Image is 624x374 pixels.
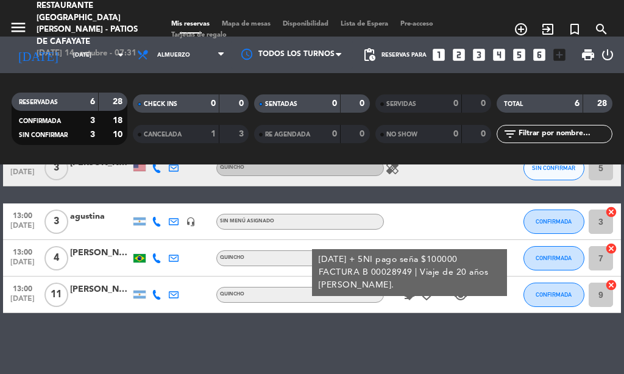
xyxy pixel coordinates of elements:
span: [DATE] [7,258,38,272]
span: [DATE] [7,222,38,236]
strong: 18 [113,116,125,125]
span: SERVIDAS [386,101,416,107]
strong: 28 [597,99,609,108]
span: Disponibilidad [277,21,335,27]
span: CONFIRMADA [536,255,572,261]
span: Almuerzo [157,52,190,58]
strong: 6 [575,99,580,108]
i: menu [9,18,27,37]
span: Lista de Espera [335,21,394,27]
span: Mapa de mesas [216,21,277,27]
div: [DATE] + 5NI pago seña $100000 FACTURA B 00028949 | Viaje de 20 años [PERSON_NAME]. [319,253,501,292]
button: menu [9,18,27,41]
span: CHECK INS [144,101,177,107]
strong: 0 [453,99,458,108]
i: headset_mic [186,217,196,227]
strong: 0 [481,130,488,138]
i: exit_to_app [541,22,555,37]
i: arrow_drop_down [113,48,128,62]
span: NO SHOW [386,132,417,138]
span: RESERVADAS [19,99,58,105]
strong: 0 [332,99,337,108]
span: 3 [44,156,68,180]
i: add_box [551,47,567,63]
span: 11 [44,283,68,307]
i: looks_4 [491,47,507,63]
i: looks_two [451,47,467,63]
i: power_settings_new [600,48,615,62]
span: Mis reservas [165,21,216,27]
button: CONFIRMADA [523,283,584,307]
span: Sin menú asignado [220,219,274,224]
span: TOTAL [504,101,523,107]
span: Quincho [220,292,244,297]
strong: 0 [332,130,337,138]
span: Quincho [220,255,244,260]
div: agustina [70,210,131,224]
strong: 3 [90,130,95,139]
button: CONFIRMADA [523,210,584,234]
button: CONFIRMADA [523,246,584,270]
i: looks_5 [511,47,527,63]
span: RE AGENDADA [265,132,310,138]
span: 13:00 [7,208,38,222]
span: pending_actions [362,48,377,62]
i: looks_one [431,47,447,63]
i: filter_list [503,127,517,141]
strong: 0 [481,99,488,108]
i: cancel [605,206,617,218]
button: SIN CONFIRMAR [523,156,584,180]
strong: 3 [90,116,95,125]
span: 13:00 [7,281,38,295]
span: print [581,48,595,62]
div: [PERSON_NAME] [70,283,131,297]
i: add_circle_outline [514,22,528,37]
span: CANCELADA [144,132,182,138]
i: cancel [605,242,617,255]
strong: 3 [239,130,246,138]
span: [DATE] [7,295,38,309]
strong: 0 [239,99,246,108]
div: LOG OUT [600,37,615,73]
span: Tarjetas de regalo [165,32,233,38]
strong: 10 [113,130,125,139]
span: SIN CONFIRMAR [532,164,575,171]
i: looks_6 [531,47,547,63]
span: CONFIRMADA [19,118,61,124]
span: Reservas para [381,52,427,58]
i: healing [385,161,400,175]
span: 13:00 [7,244,38,258]
strong: 0 [453,130,458,138]
i: [DATE] [9,43,67,67]
input: Filtrar por nombre... [517,127,612,141]
span: 4 [44,246,68,270]
strong: 0 [360,130,367,138]
span: [DATE] [7,168,38,182]
strong: 0 [211,99,216,108]
span: CONFIRMADA [536,218,572,225]
span: SIN CONFIRMAR [19,132,68,138]
strong: 0 [360,99,367,108]
span: CONFIRMADA [536,291,572,298]
span: 3 [44,210,68,234]
div: [PERSON_NAME] [70,246,131,260]
span: Quincho [220,165,244,170]
strong: 6 [90,97,95,106]
strong: 1 [211,130,216,138]
i: turned_in_not [567,22,582,37]
span: SENTADAS [265,101,297,107]
i: cancel [605,279,617,291]
i: search [594,22,609,37]
strong: 28 [113,97,125,106]
i: looks_3 [471,47,487,63]
span: Pre-acceso [394,21,439,27]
